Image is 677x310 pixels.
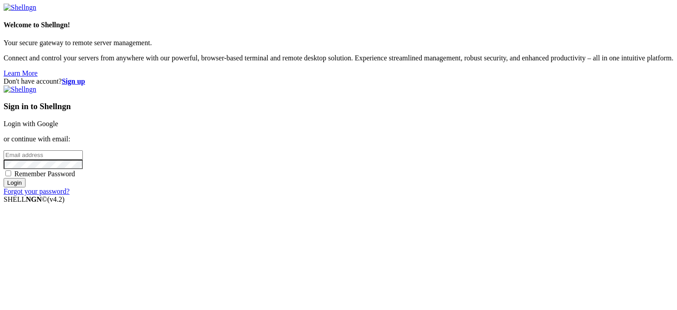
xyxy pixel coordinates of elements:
[5,170,11,176] input: Remember Password
[4,85,36,93] img: Shellngn
[4,69,38,77] a: Learn More
[4,178,26,187] input: Login
[4,77,673,85] div: Don't have account?
[4,135,673,143] p: or continue with email:
[62,77,85,85] a: Sign up
[4,150,83,160] input: Email address
[4,120,58,127] a: Login with Google
[4,102,673,111] h3: Sign in to Shellngn
[4,187,69,195] a: Forgot your password?
[4,195,64,203] span: SHELL ©
[4,39,673,47] p: Your secure gateway to remote server management.
[4,21,673,29] h4: Welcome to Shellngn!
[26,195,42,203] b: NGN
[4,4,36,12] img: Shellngn
[14,170,75,178] span: Remember Password
[4,54,673,62] p: Connect and control your servers from anywhere with our powerful, browser-based terminal and remo...
[47,195,65,203] span: 4.2.0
